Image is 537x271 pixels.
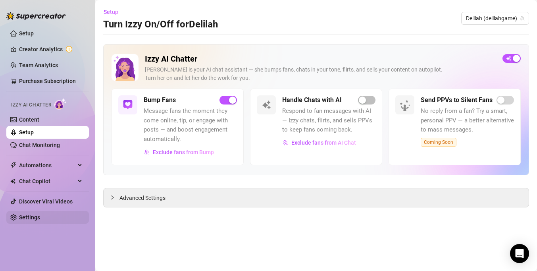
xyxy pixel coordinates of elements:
span: Chat Copilot [19,175,75,188]
div: [PERSON_NAME] is your AI chat assistant — she bumps fans, chats in your tone, flirts, and sells y... [145,66,496,82]
h3: Turn Izzy On/Off for Delilah [103,18,218,31]
div: Open Intercom Messenger [510,244,529,263]
a: Team Analytics [19,62,58,68]
h5: Bump Fans [144,95,176,105]
span: Message fans the moment they come online, tip, or engage with posts — and boost engagement automa... [144,106,237,144]
a: Discover Viral Videos [19,198,73,205]
div: collapsed [110,193,119,202]
span: collapsed [110,195,115,200]
span: No reply from a fan? Try a smart, personal PPV — a better alternative to mass messages. [421,106,514,135]
img: Chat Copilot [10,178,15,184]
span: team [520,16,525,21]
img: silent-fans-ppv-o-N6Mmdf.svg [400,100,412,112]
button: Setup [103,6,125,18]
img: svg%3e [283,140,288,145]
img: logo-BBDzfeDw.svg [6,12,66,20]
a: Setup [19,30,34,37]
span: Exclude fans from Bump [153,149,214,155]
span: Respond to fan messages with AI — Izzy chats, flirts, and sells PPVs to keep fans coming back. [282,106,375,135]
h5: Send PPVs to Silent Fans [421,95,493,105]
span: Setup [104,9,118,15]
h5: Handle Chats with AI [282,95,342,105]
img: Izzy AI Chatter [112,54,139,81]
span: Automations [19,159,75,172]
span: Izzy AI Chatter [11,101,51,109]
a: Creator Analytics exclamation-circle [19,43,83,56]
img: svg%3e [123,100,133,110]
a: Settings [19,214,40,221]
span: Coming Soon [421,138,456,147]
a: Chat Monitoring [19,142,60,148]
img: AI Chatter [54,98,67,110]
a: Setup [19,129,34,135]
img: svg%3e [144,149,150,155]
img: svg%3e [262,100,271,110]
span: Exclude fans from AI Chat [291,139,356,146]
button: Exclude fans from AI Chat [282,136,356,149]
h2: Izzy AI Chatter [145,54,496,64]
a: Content [19,116,39,123]
span: Delilah (delilahgame) [466,12,524,24]
button: Exclude fans from Bump [144,146,214,159]
span: thunderbolt [10,162,17,168]
a: Purchase Subscription [19,78,76,84]
span: Advanced Settings [119,194,166,202]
